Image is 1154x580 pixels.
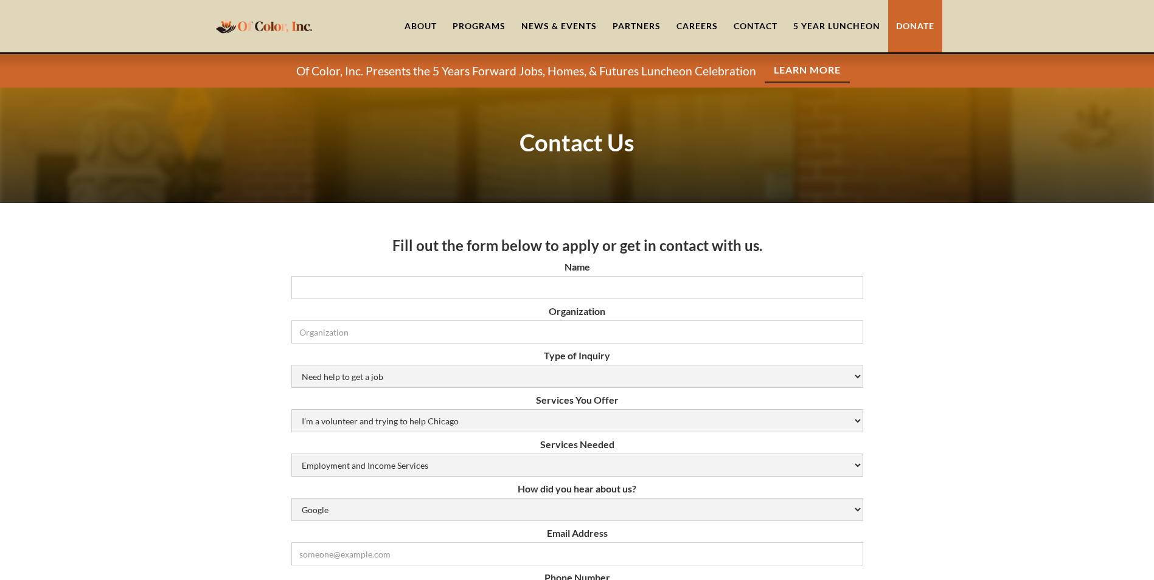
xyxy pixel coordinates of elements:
div: Programs [453,20,506,32]
label: Organization [291,305,863,317]
input: someone@example.com [291,542,863,565]
strong: Contact Us [520,128,634,156]
label: Name [291,261,863,273]
label: Services You Offer [291,394,863,406]
input: Organization [291,320,863,344]
h3: Fill out the form below to apply or get in contact with us. [291,236,863,255]
label: Services Needed [291,438,863,451]
label: Type of Inquiry [291,350,863,362]
label: Email Address [291,527,863,539]
a: Learn More [765,58,850,83]
p: Of Color, Inc. Presents the 5 Years Forward Jobs, Homes, & Futures Luncheon Celebration [296,64,756,78]
label: How did you hear about us? [291,483,863,495]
